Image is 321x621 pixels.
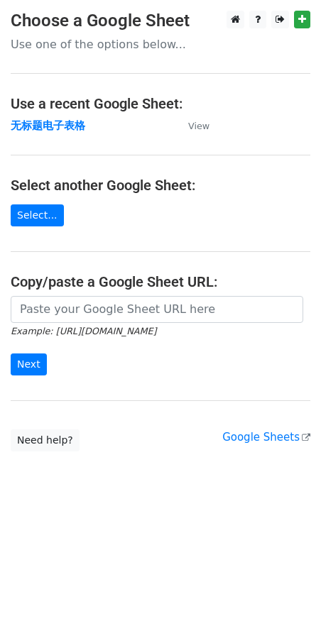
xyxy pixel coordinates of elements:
[11,429,80,451] a: Need help?
[11,273,310,290] h4: Copy/paste a Google Sheet URL:
[174,119,210,132] a: View
[11,353,47,375] input: Next
[188,121,210,131] small: View
[11,95,310,112] h4: Use a recent Google Sheet:
[11,326,156,336] small: Example: [URL][DOMAIN_NAME]
[11,296,303,323] input: Paste your Google Sheet URL here
[222,431,310,444] a: Google Sheets
[11,37,310,52] p: Use one of the options below...
[11,119,85,132] a: 无标题电子表格
[11,11,310,31] h3: Choose a Google Sheet
[11,177,310,194] h4: Select another Google Sheet:
[11,204,64,226] a: Select...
